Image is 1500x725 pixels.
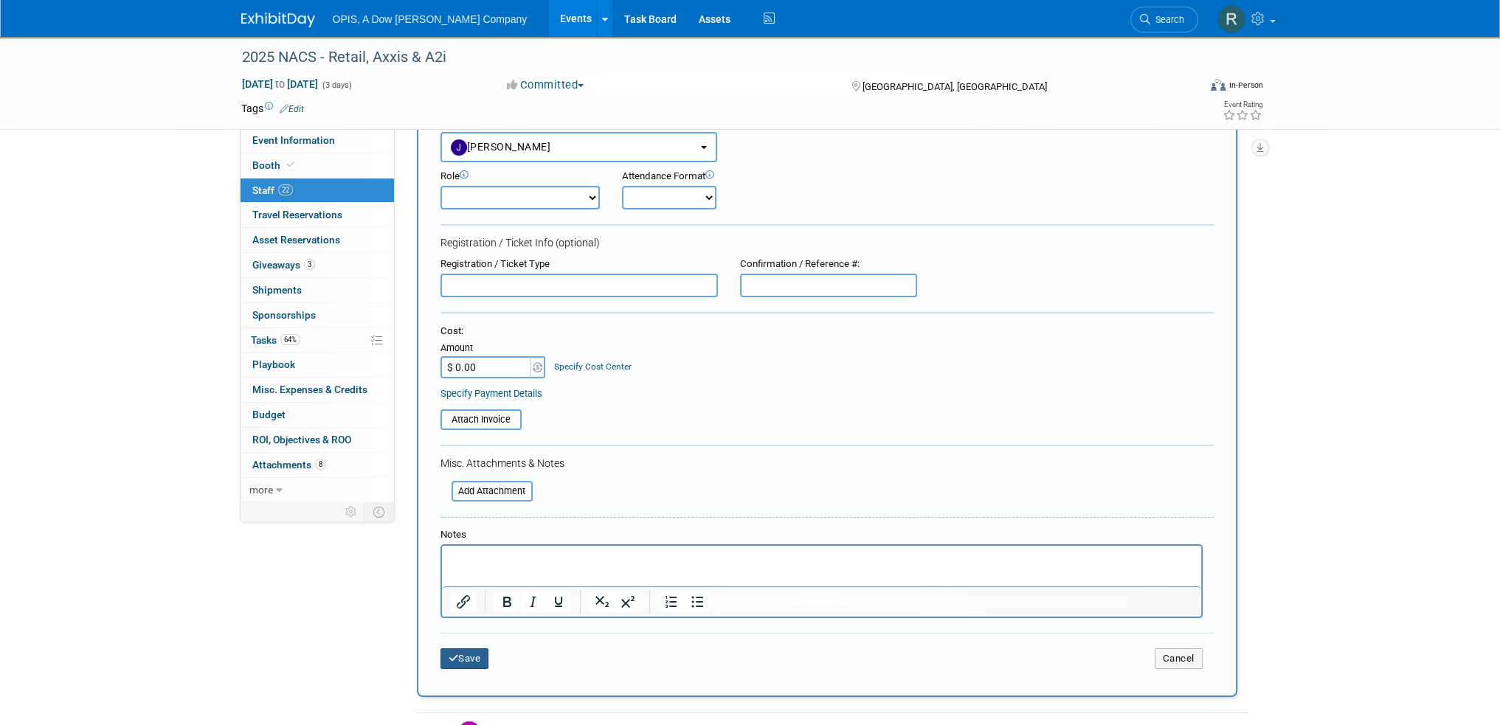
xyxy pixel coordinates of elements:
[304,259,315,270] span: 3
[252,309,316,321] span: Sponsorships
[685,592,710,612] button: Bullet list
[440,648,489,669] button: Save
[252,234,340,246] span: Asset Reservations
[252,184,293,196] span: Staff
[740,257,917,271] div: Confirmation / Reference #:
[659,592,684,612] button: Numbered list
[241,478,394,502] a: more
[278,184,293,195] span: 22
[1111,77,1263,99] div: Event Format
[1150,14,1184,25] span: Search
[863,81,1047,92] span: [GEOGRAPHIC_DATA], [GEOGRAPHIC_DATA]
[252,459,326,471] span: Attachments
[241,278,394,302] a: Shipments
[241,428,394,452] a: ROI, Objectives & ROO
[451,141,551,153] span: [PERSON_NAME]
[241,77,319,91] span: [DATE] [DATE]
[321,80,352,90] span: (3 days)
[546,592,571,612] button: Underline
[252,384,367,395] span: Misc. Expenses & Credits
[1211,79,1226,91] img: Format-Inperson.png
[1155,648,1203,669] button: Cancel
[241,153,394,178] a: Booth
[451,592,476,612] button: Insert/edit link
[440,388,542,399] a: Specify Payment Details
[252,134,335,146] span: Event Information
[241,403,394,427] a: Budget
[502,77,590,93] button: Committed
[1228,80,1262,91] div: In-Person
[241,453,394,477] a: Attachments8
[273,78,287,90] span: to
[440,235,1214,250] div: Registration / Ticket Info (optional)
[241,378,394,402] a: Misc. Expenses & Credits
[241,13,315,27] img: ExhibitDay
[1222,101,1262,108] div: Event Rating
[615,592,640,612] button: Superscript
[440,132,717,162] button: [PERSON_NAME]
[280,104,304,114] a: Edit
[241,253,394,277] a: Giveaways3
[241,128,394,153] a: Event Information
[252,159,297,171] span: Booth
[252,358,295,370] span: Playbook
[442,546,1201,586] iframe: Rich Text Area
[241,203,394,227] a: Travel Reservations
[364,502,394,521] td: Toggle Event Tabs
[622,170,799,184] div: Attendance Format
[440,456,1214,471] div: Misc. Attachments & Notes
[241,303,394,327] a: Sponsorships
[554,361,632,372] a: Specify Cost Center
[252,284,302,296] span: Shipments
[252,409,286,420] span: Budget
[241,178,394,203] a: Staff22
[440,325,1214,339] div: Cost:
[440,341,547,356] div: Amount
[241,228,394,252] a: Asset Reservations
[241,328,394,353] a: Tasks64%
[280,334,300,345] span: 64%
[252,434,351,445] span: ROI, Objectives & ROO
[241,101,304,116] td: Tags
[315,459,326,470] span: 8
[241,353,394,377] a: Playbook
[333,13,528,25] span: OPIS, A Dow [PERSON_NAME] Company
[440,528,1203,542] div: Notes
[520,592,545,612] button: Italic
[1217,5,1245,33] img: Renee Ortner
[252,209,342,221] span: Travel Reservations
[494,592,519,612] button: Bold
[237,44,1176,71] div: 2025 NACS - Retail, Axxis & A2i
[440,170,600,184] div: Role
[287,161,294,169] i: Booth reservation complete
[339,502,364,521] td: Personalize Event Tab Strip
[1130,7,1198,32] a: Search
[440,257,718,271] div: Registration / Ticket Type
[249,484,273,496] span: more
[251,334,300,346] span: Tasks
[590,592,615,612] button: Subscript
[252,259,315,271] span: Giveaways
